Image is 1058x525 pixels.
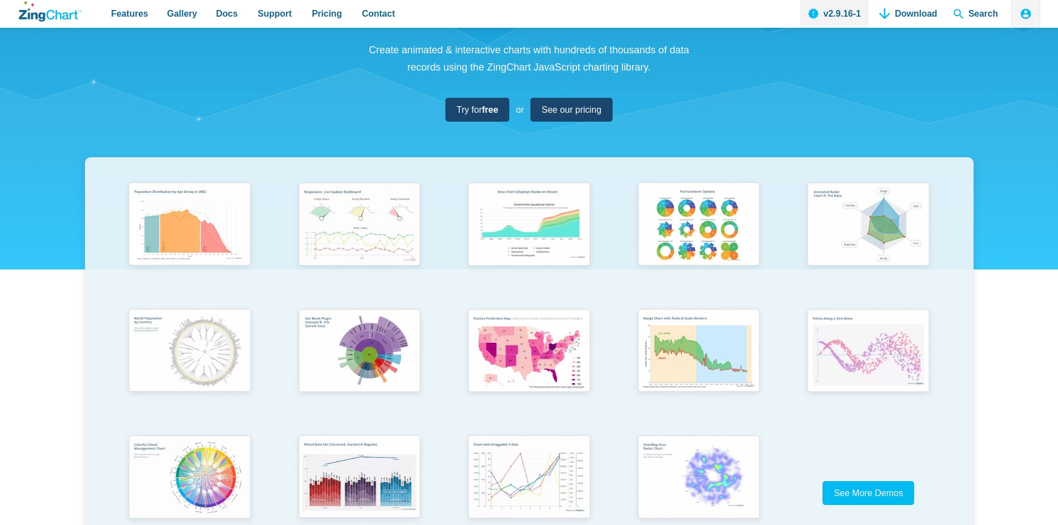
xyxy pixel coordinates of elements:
span: Pricing [312,6,342,21]
a: Try forfree [445,98,509,122]
a: See More Demos [823,481,914,505]
img: Population Distribution by Age Group in 2052 [122,177,257,274]
span: Contact [362,6,395,21]
img: Election Predictions Map [461,304,596,401]
span: See More Demos [834,488,903,498]
img: Area Chart (Displays Nodes on Hover) [461,177,596,274]
a: World Population by Country [105,304,275,430]
a: Area Chart (Displays Nodes on Hover) [444,177,614,303]
img: Animated Radar Chart ft. Pet Data [800,177,936,274]
p: Create animated & interactive charts with hundreds of thousands of data records using the ZingCha... [363,42,696,76]
a: Range Chart with Rultes & Scale Markers [614,304,784,430]
img: Responsive Live Update Dashboard [292,177,427,274]
a: ZingChart Logo. Click to return to the homepage [19,1,82,22]
a: Points Along a Sine Wave [784,304,954,430]
strong: free [482,105,498,114]
span: Support [258,6,292,21]
img: Points Along a Sine Wave [800,304,936,401]
img: Pie Transform Options [631,177,766,274]
a: Population Distribution by Age Group in 2052 [105,177,275,303]
a: Election Predictions Map [444,304,614,430]
span: Features [111,6,148,21]
span: Docs [216,6,238,21]
a: See our pricing [530,98,613,122]
img: Range Chart with Rultes & Scale Markers [631,304,766,401]
a: Sun Burst Plugin Example ft. File System Data [274,304,444,430]
span: See our pricing [541,102,601,117]
img: World Population by Country [122,304,257,401]
a: Animated Radar Chart ft. Pet Data [784,177,954,303]
img: Sun Burst Plugin Example ft. File System Data [292,304,427,401]
span: or [516,102,524,117]
span: Try for [457,102,498,117]
span: Gallery [167,6,197,21]
a: Responsive Live Update Dashboard [274,177,444,303]
a: Pie Transform Options [614,177,784,303]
